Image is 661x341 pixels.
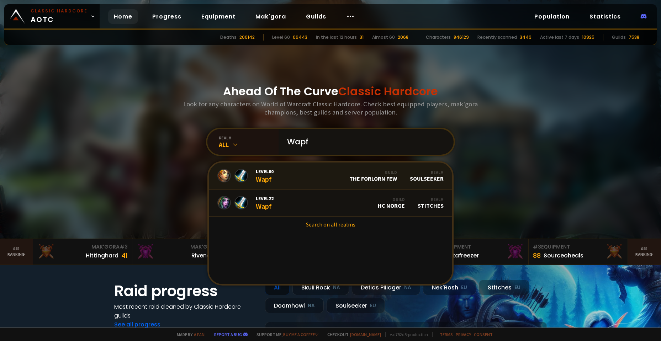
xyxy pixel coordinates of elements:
[520,34,532,41] div: 3449
[191,251,214,260] div: Rivench
[194,332,205,337] a: a fan
[223,83,438,100] h1: Ahead Of The Curve
[120,243,128,250] span: # 3
[209,217,452,232] a: Search on all realms
[265,298,324,313] div: Doomhowl
[529,239,628,265] a: #3Equipment88Sourceoheals
[114,280,257,302] h1: Raid progress
[283,332,318,337] a: Buy me a coffee
[37,243,128,251] div: Mak'Gora
[147,9,187,24] a: Progress
[410,170,444,182] div: Soulseeker
[121,251,128,260] div: 41
[514,284,520,291] small: EU
[445,251,479,260] div: Notafreezer
[220,34,237,41] div: Deaths
[584,9,626,24] a: Statistics
[352,280,420,295] div: Defias Pillager
[308,302,315,309] small: NA
[4,4,100,28] a: Classic HardcoreAOTC
[293,34,307,41] div: 66443
[477,34,517,41] div: Recently scanned
[629,34,639,41] div: 7538
[418,197,444,202] div: Realm
[474,332,493,337] a: Consent
[180,100,481,116] h3: Look for any characters on World of Warcraft Classic Hardcore. Check best equipped players, mak'g...
[256,195,274,202] span: Level 22
[323,332,381,337] span: Checkout
[31,8,88,25] span: AOTC
[440,332,453,337] a: Terms
[265,322,547,341] a: a month agozgpetri on godDefias Pillager8 /90
[272,34,290,41] div: Level 60
[628,239,661,265] a: Seeranking
[378,197,405,209] div: HC Norge
[434,243,524,251] div: Equipment
[349,170,397,182] div: The Forlorn Few
[426,34,451,41] div: Characters
[378,197,405,202] div: Guild
[582,34,594,41] div: 10925
[333,284,340,291] small: NA
[349,170,397,175] div: Guild
[265,280,290,295] div: All
[385,332,428,337] span: v. d752d5 - production
[256,168,274,175] span: Level 60
[327,298,385,313] div: Soulseeker
[108,9,138,24] a: Home
[300,9,332,24] a: Guilds
[33,239,132,265] a: Mak'Gora#3Hittinghard41
[114,320,160,329] a: See all progress
[283,129,445,155] input: Search a character...
[540,34,579,41] div: Active last 7 days
[479,280,529,295] div: Stitches
[256,195,274,211] div: Wapf
[372,34,395,41] div: Almost 60
[209,190,452,217] a: Level22WapfGuildHC NorgeRealmStitches
[250,9,292,24] a: Mak'gora
[31,8,88,14] small: Classic Hardcore
[239,34,255,41] div: 206142
[612,34,626,41] div: Guilds
[418,197,444,209] div: Stitches
[360,34,364,41] div: 31
[137,243,227,251] div: Mak'Gora
[114,302,257,320] h4: Most recent raid cleaned by Classic Hardcore guilds
[454,34,469,41] div: 846129
[398,34,408,41] div: 2068
[219,135,279,140] div: realm
[533,251,541,260] div: 88
[173,332,205,337] span: Made by
[316,34,357,41] div: In the last 12 hours
[370,302,376,309] small: EU
[533,243,623,251] div: Equipment
[338,83,438,99] span: Classic Hardcore
[86,251,118,260] div: Hittinghard
[219,140,279,149] div: All
[252,332,318,337] span: Support me,
[256,168,274,183] div: Wapf
[529,9,575,24] a: Population
[404,284,411,291] small: NA
[214,332,242,337] a: Report a bug
[461,284,467,291] small: EU
[209,162,452,190] a: Level60WapfGuildThe Forlorn FewRealmSoulseeker
[430,239,529,265] a: #2Equipment88Notafreezer
[410,170,444,175] div: Realm
[292,280,349,295] div: Skull Rock
[132,239,232,265] a: Mak'Gora#2Rivench100
[533,243,541,250] span: # 3
[350,332,381,337] a: [DOMAIN_NAME]
[456,332,471,337] a: Privacy
[423,280,476,295] div: Nek'Rosh
[196,9,241,24] a: Equipment
[544,251,583,260] div: Sourceoheals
